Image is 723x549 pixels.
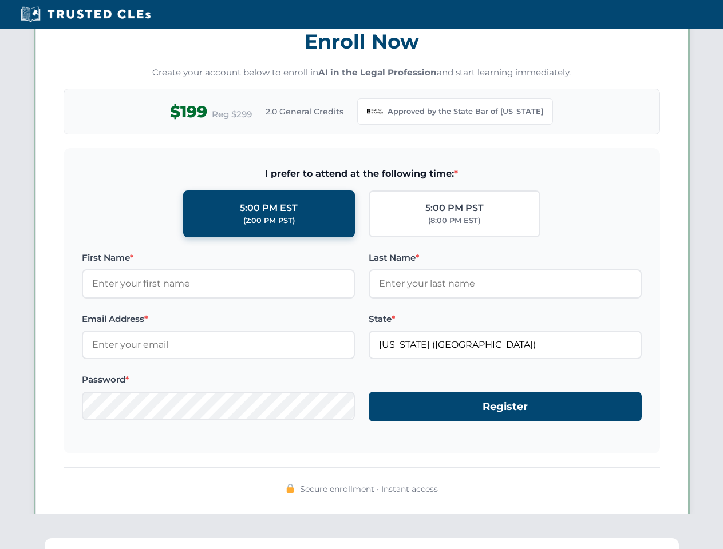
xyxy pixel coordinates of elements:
[266,105,343,118] span: 2.0 General Credits
[82,312,355,326] label: Email Address
[82,269,355,298] input: Enter your first name
[369,331,642,359] input: Georgia (GA)
[82,251,355,265] label: First Name
[240,201,298,216] div: 5:00 PM EST
[82,373,355,387] label: Password
[64,23,660,59] h3: Enroll Now
[428,215,480,226] div: (8:00 PM EST)
[388,106,543,117] span: Approved by the State Bar of [US_STATE]
[212,108,252,121] span: Reg $299
[17,6,154,23] img: Trusted CLEs
[369,251,642,265] label: Last Name
[300,483,438,495] span: Secure enrollment • Instant access
[170,99,207,125] span: $199
[82,166,642,181] span: I prefer to attend at the following time:
[318,67,437,78] strong: AI in the Legal Profession
[64,66,660,79] p: Create your account below to enroll in and start learning immediately.
[369,392,642,422] button: Register
[82,331,355,359] input: Enter your email
[286,484,295,493] img: 🔒
[367,104,383,120] img: Georgia Bar
[369,269,642,298] input: Enter your last name
[369,312,642,326] label: State
[425,201,484,216] div: 5:00 PM PST
[243,215,295,226] div: (2:00 PM PST)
